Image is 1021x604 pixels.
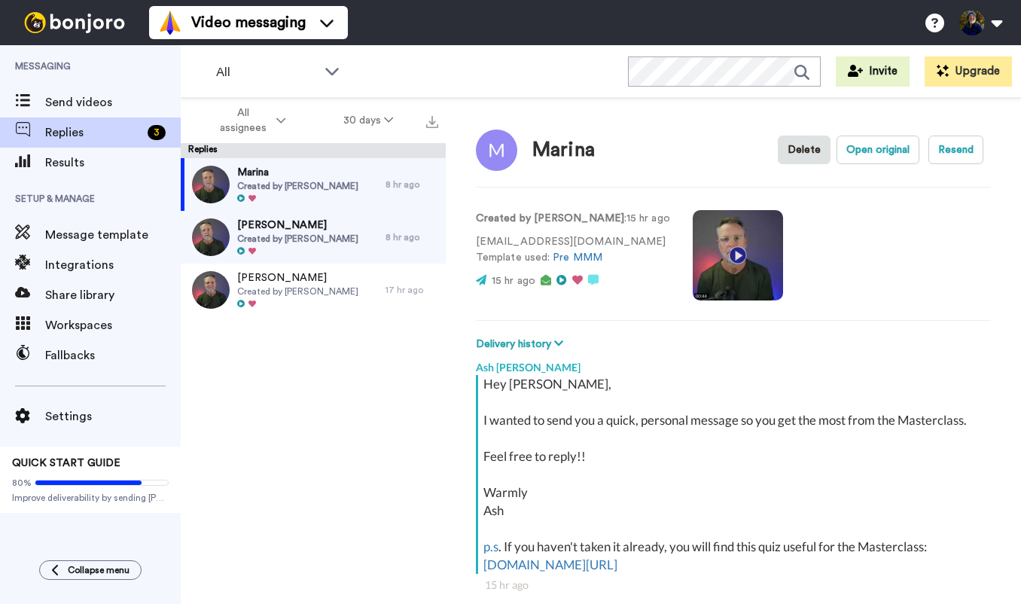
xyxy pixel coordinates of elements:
[237,165,358,180] span: Marina
[45,407,181,426] span: Settings
[45,316,181,334] span: Workspaces
[148,125,166,140] div: 3
[45,226,181,244] span: Message template
[928,136,983,164] button: Resend
[476,234,670,266] p: [EMAIL_ADDRESS][DOMAIN_NAME] Template used:
[181,143,446,158] div: Replies
[192,218,230,256] img: f330ee3a-f563-4f78-942f-8193460ed3fa-thumb.jpg
[778,136,831,164] button: Delete
[476,213,624,224] strong: Created by [PERSON_NAME]
[45,346,181,365] span: Fallbacks
[158,11,182,35] img: vm-color.svg
[476,352,991,375] div: Ash [PERSON_NAME]
[12,458,120,468] span: QUICK START GUIDE
[12,492,169,504] span: Improve deliverability by sending [PERSON_NAME]’s from your own email
[45,154,181,172] span: Results
[237,218,358,233] span: [PERSON_NAME]
[483,557,617,572] a: [DOMAIN_NAME][URL]
[476,211,670,227] p: : 15 hr ago
[485,578,982,593] div: 15 hr ago
[45,256,181,274] span: Integrations
[39,560,142,580] button: Collapse menu
[483,538,498,554] a: p.s
[426,116,438,128] img: export.svg
[925,56,1012,87] button: Upgrade
[836,56,910,87] button: Invite
[476,336,568,352] button: Delivery history
[237,270,358,285] span: [PERSON_NAME]
[386,178,438,191] div: 8 hr ago
[386,284,438,296] div: 17 hr ago
[212,105,273,136] span: All assignees
[237,285,358,297] span: Created by [PERSON_NAME]
[422,109,443,132] button: Export all results that match these filters now.
[837,136,919,164] button: Open original
[45,286,181,304] span: Share library
[45,124,142,142] span: Replies
[181,158,446,211] a: MarinaCreated by [PERSON_NAME]8 hr ago
[483,375,987,574] div: Hey [PERSON_NAME], I wanted to send you a quick, personal message so you get the most from the Ma...
[68,564,130,576] span: Collapse menu
[237,233,358,245] span: Created by [PERSON_NAME]
[18,12,131,33] img: bj-logo-header-white.svg
[386,231,438,243] div: 8 hr ago
[45,93,181,111] span: Send videos
[192,271,230,309] img: be169cc3-c808-496b-af19-dc5a92989233-thumb.jpg
[315,107,422,134] button: 30 days
[532,139,595,161] div: Marina
[476,130,517,171] img: Image of Marina
[181,264,446,316] a: [PERSON_NAME]Created by [PERSON_NAME]17 hr ago
[216,63,317,81] span: All
[191,12,306,33] span: Video messaging
[184,99,315,142] button: All assignees
[192,166,230,203] img: 3ed4754d-7565-4b27-9085-c84846cce277-thumb.jpg
[553,252,602,263] a: Pre MMM
[492,276,535,286] span: 15 hr ago
[181,211,446,264] a: [PERSON_NAME]Created by [PERSON_NAME]8 hr ago
[237,180,358,192] span: Created by [PERSON_NAME]
[12,477,32,489] span: 80%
